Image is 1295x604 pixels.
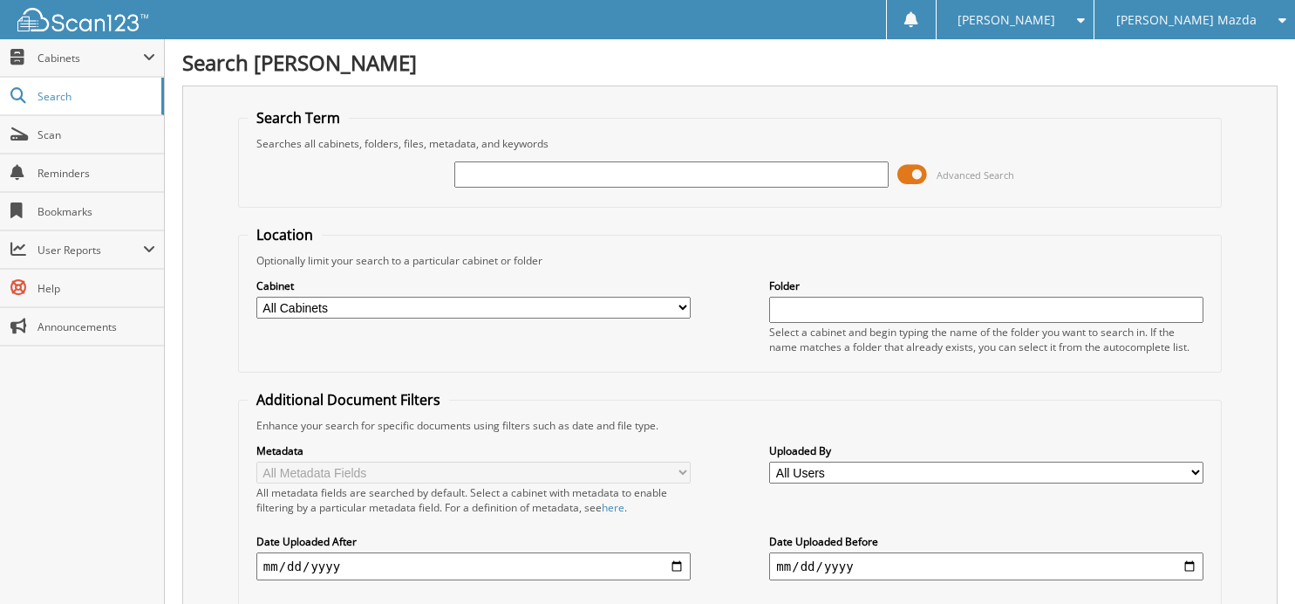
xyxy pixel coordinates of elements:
[937,168,1014,182] span: Advanced Search
[248,390,449,409] legend: Additional Document Filters
[256,485,691,515] div: All metadata fields are searched by default. Select a cabinet with metadata to enable filtering b...
[769,278,1203,293] label: Folder
[37,51,143,65] span: Cabinets
[37,204,155,219] span: Bookmarks
[1116,15,1257,25] span: [PERSON_NAME] Mazda
[17,8,148,31] img: scan123-logo-white.svg
[602,500,624,515] a: here
[248,108,349,127] legend: Search Term
[37,166,155,181] span: Reminders
[256,278,691,293] label: Cabinet
[256,553,691,580] input: start
[769,534,1203,549] label: Date Uploaded Before
[958,15,1055,25] span: [PERSON_NAME]
[37,281,155,296] span: Help
[769,443,1203,458] label: Uploaded By
[248,225,322,244] legend: Location
[248,136,1212,151] div: Searches all cabinets, folders, files, metadata, and keywords
[769,325,1203,354] div: Select a cabinet and begin typing the name of the folder you want to search in. If the name match...
[182,48,1278,77] h1: Search [PERSON_NAME]
[37,127,155,142] span: Scan
[769,553,1203,580] input: end
[37,89,153,104] span: Search
[256,534,691,549] label: Date Uploaded After
[248,253,1212,268] div: Optionally limit your search to a particular cabinet or folder
[37,319,155,334] span: Announcements
[256,443,691,458] label: Metadata
[37,243,143,257] span: User Reports
[248,418,1212,433] div: Enhance your search for specific documents using filters such as date and file type.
